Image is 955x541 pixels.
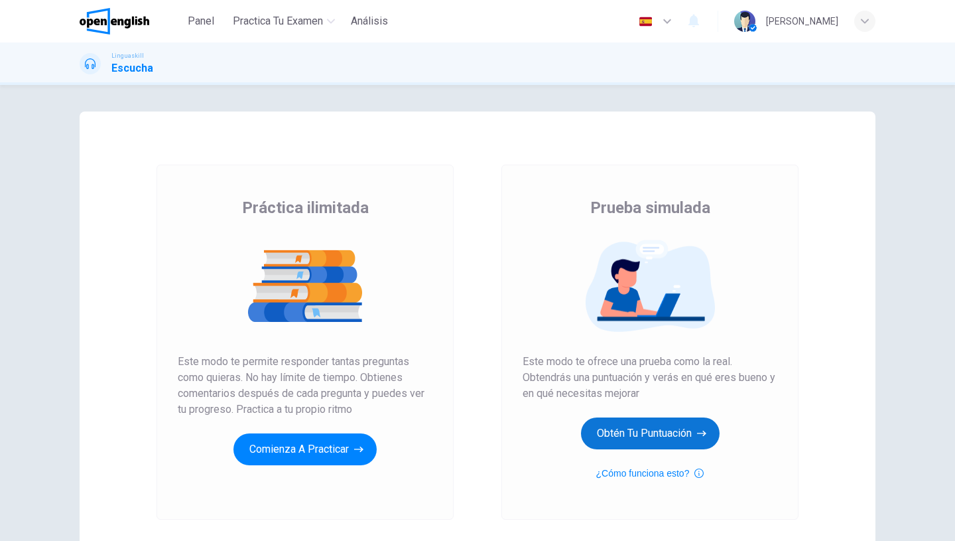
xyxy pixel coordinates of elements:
[111,51,144,60] span: Linguaskill
[180,9,222,33] button: Panel
[581,418,720,449] button: Obtén tu puntuación
[233,13,323,29] span: Practica tu examen
[523,354,777,402] span: Este modo te ofrece una prueba como la real. Obtendrás una puntuación y verás en qué eres bueno y...
[111,60,153,76] h1: Escucha
[590,197,710,218] span: Prueba simulada
[178,354,432,418] span: Este modo te permite responder tantas preguntas como quieras. No hay límite de tiempo. Obtienes c...
[188,13,214,29] span: Panel
[346,9,393,33] button: Análisis
[233,433,377,465] button: Comienza a practicar
[596,465,704,481] button: ¿Cómo funciona esto?
[80,8,149,35] img: OpenEnglish logo
[734,11,755,32] img: Profile picture
[351,13,388,29] span: Análisis
[242,197,369,218] span: Práctica ilimitada
[227,9,340,33] button: Practica tu examen
[80,8,180,35] a: OpenEnglish logo
[766,13,838,29] div: [PERSON_NAME]
[637,17,654,27] img: es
